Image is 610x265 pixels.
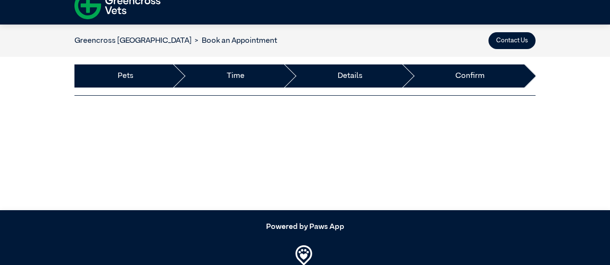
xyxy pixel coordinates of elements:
[74,35,277,47] nav: breadcrumb
[192,35,277,47] li: Book an Appointment
[488,32,536,49] button: Contact Us
[338,70,363,82] a: Details
[118,70,134,82] a: Pets
[455,70,485,82] a: Confirm
[74,223,536,232] h5: Powered by Paws App
[227,70,244,82] a: Time
[74,37,192,45] a: Greencross [GEOGRAPHIC_DATA]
